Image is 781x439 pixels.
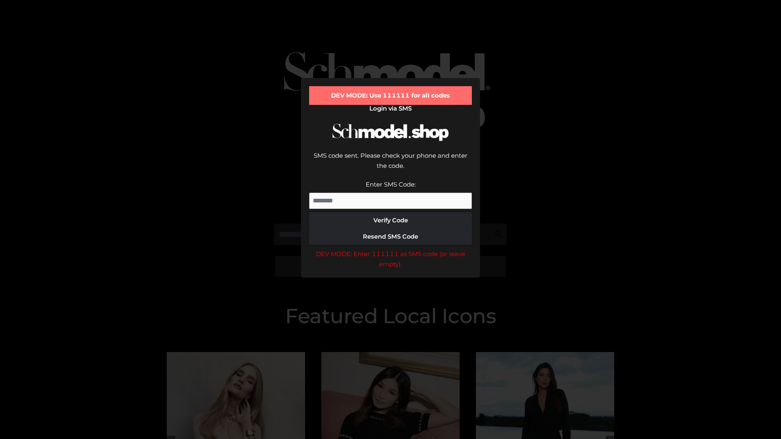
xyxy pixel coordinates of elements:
[329,116,452,148] img: Schmodel Logo
[309,150,472,179] div: SMS code sent. Please check your phone and enter the code.
[309,105,472,112] h2: Login via SMS
[309,249,472,269] div: DEV MODE: Enter 111111 as SMS code (or leave empty).
[309,86,472,105] div: DEV MODE: Use 111111 for all codes
[366,180,416,188] label: Enter SMS Code:
[309,212,472,228] button: Verify Code
[309,228,472,245] button: Resend SMS Code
